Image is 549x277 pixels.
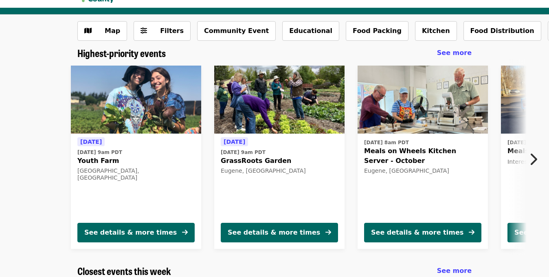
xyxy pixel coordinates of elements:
[77,223,195,242] button: See details & more times
[71,47,478,59] div: Highest-priority events
[228,228,320,237] div: See details & more times
[214,66,345,249] a: See details for "GrassRoots Garden"
[469,229,474,236] i: arrow-right icon
[71,265,478,277] div: Closest events this week
[84,228,177,237] div: See details & more times
[71,66,201,134] img: Youth Farm organized by Food for Lane County
[84,27,92,35] i: map icon
[80,138,102,145] span: [DATE]
[522,148,549,171] button: Next item
[77,149,122,156] time: [DATE] 9am PDT
[364,223,481,242] button: See details & more times
[141,27,147,35] i: sliders-h icon
[364,139,409,146] time: [DATE] 8am PDT
[221,167,338,174] div: Eugene, [GEOGRAPHIC_DATA]
[197,21,276,41] button: Community Event
[134,21,191,41] button: Filters (0 selected)
[221,156,338,166] span: GrassRoots Garden
[364,167,481,174] div: Eugene, [GEOGRAPHIC_DATA]
[507,158,546,165] span: Interest Form
[529,152,537,167] i: chevron-right icon
[358,66,488,134] img: Meals on Wheels Kitchen Server - October organized by Food for Lane County
[437,48,472,58] a: See more
[77,46,166,60] span: Highest-priority events
[224,138,245,145] span: [DATE]
[358,66,488,249] a: See details for "Meals on Wheels Kitchen Server - October"
[105,27,120,35] span: Map
[437,267,472,275] span: See more
[77,47,166,59] a: Highest-priority events
[346,21,408,41] button: Food Packing
[325,229,331,236] i: arrow-right icon
[463,21,541,41] button: Food Distribution
[77,156,195,166] span: Youth Farm
[77,167,195,181] div: [GEOGRAPHIC_DATA], [GEOGRAPHIC_DATA]
[437,49,472,57] span: See more
[182,229,188,236] i: arrow-right icon
[415,21,457,41] button: Kitchen
[282,21,339,41] button: Educational
[214,66,345,134] img: GrassRoots Garden organized by Food for Lane County
[77,265,171,277] a: Closest events this week
[364,146,481,166] span: Meals on Wheels Kitchen Server - October
[221,223,338,242] button: See details & more times
[160,27,184,35] span: Filters
[221,149,266,156] time: [DATE] 9am PDT
[437,266,472,276] a: See more
[77,21,127,41] button: Show map view
[371,228,463,237] div: See details & more times
[71,66,201,249] a: See details for "Youth Farm"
